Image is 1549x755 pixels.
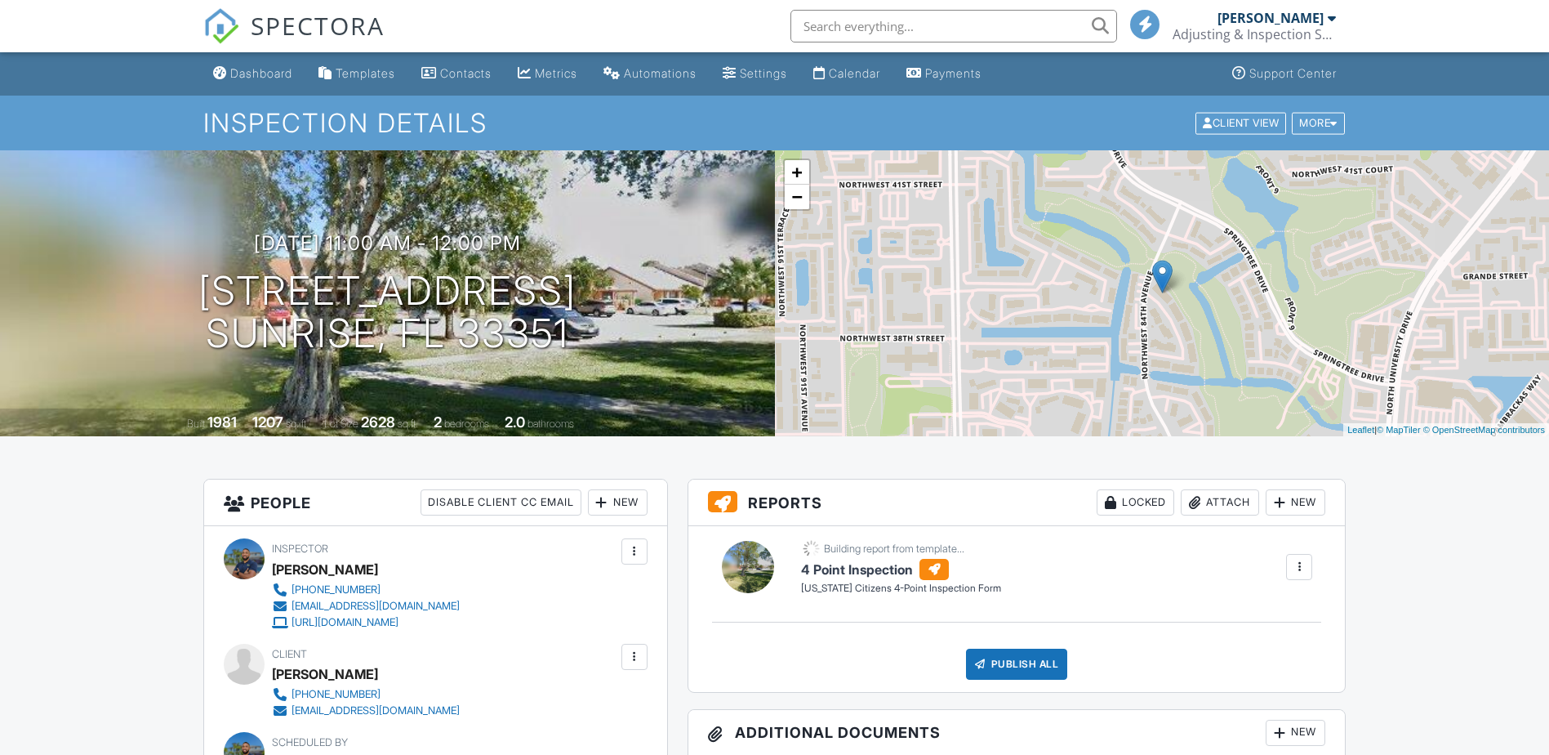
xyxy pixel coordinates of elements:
[312,59,402,89] a: Templates
[292,688,381,701] div: [PHONE_NUMBER]
[1097,489,1174,516] div: Locked
[272,543,328,555] span: Inspector
[505,413,525,431] div: 2.0
[785,185,809,209] a: Zoom out
[415,59,498,89] a: Contacts
[207,59,299,89] a: Dashboard
[252,413,283,431] div: 1207
[398,418,418,430] span: sq.ft.
[824,543,964,556] div: Building report from template...
[1347,425,1374,435] a: Leaflet
[1181,489,1259,516] div: Attach
[1173,26,1336,42] div: Adjusting & Inspection Services Inc.
[324,418,358,430] span: Lot Size
[272,703,460,719] a: [EMAIL_ADDRESS][DOMAIN_NAME]
[1217,10,1324,26] div: [PERSON_NAME]
[272,648,307,660] span: Client
[198,270,576,356] h1: [STREET_ADDRESS] Sunrise, FL 33351
[272,686,460,703] a: [PHONE_NUMBER]
[1377,425,1421,435] a: © MapTiler
[801,538,821,559] img: loading-93afd81d04378562ca97960a6d0abf470c8f8241ccf6a1b4da771bf876922d1b.gif
[624,66,697,80] div: Automations
[1266,489,1325,516] div: New
[254,232,521,254] h3: [DATE] 11:00 am - 12:00 pm
[230,66,292,80] div: Dashboard
[272,582,460,598] a: [PHONE_NUMBER]
[272,598,460,614] a: [EMAIL_ADDRESS][DOMAIN_NAME]
[336,66,395,80] div: Templates
[251,8,385,42] span: SPECTORA
[785,160,809,185] a: Zoom in
[527,418,574,430] span: bathrooms
[203,22,385,56] a: SPECTORA
[790,10,1117,42] input: Search everything...
[1266,720,1325,746] div: New
[421,489,581,516] div: Disable Client CC Email
[292,583,381,596] div: [PHONE_NUMBER]
[740,66,787,80] div: Settings
[807,59,887,89] a: Calendar
[1423,425,1545,435] a: © OpenStreetMap contributors
[203,8,239,44] img: The Best Home Inspection Software - Spectora
[801,559,1001,580] h6: 4 Point Inspection
[286,418,309,430] span: sq. ft.
[292,704,460,717] div: [EMAIL_ADDRESS][DOMAIN_NAME]
[1292,112,1345,134] div: More
[272,662,378,686] div: [PERSON_NAME]
[688,480,1346,526] h3: Reports
[292,616,398,629] div: [URL][DOMAIN_NAME]
[204,480,667,526] h3: People
[444,418,489,430] span: bedrooms
[272,614,460,631] a: [URL][DOMAIN_NAME]
[1194,116,1290,128] a: Client View
[511,59,584,89] a: Metrics
[900,59,988,89] a: Payments
[292,600,460,613] div: [EMAIL_ADDRESS][DOMAIN_NAME]
[716,59,794,89] a: Settings
[440,66,492,80] div: Contacts
[925,66,981,80] div: Payments
[1226,59,1343,89] a: Support Center
[361,413,395,431] div: 2628
[829,66,880,80] div: Calendar
[597,59,703,89] a: Automations (Basic)
[1195,112,1286,134] div: Client View
[203,109,1346,137] h1: Inspection Details
[535,66,577,80] div: Metrics
[187,418,205,430] span: Built
[207,413,237,431] div: 1981
[588,489,648,516] div: New
[966,649,1068,680] div: Publish All
[434,413,442,431] div: 2
[1249,66,1337,80] div: Support Center
[801,582,1001,596] div: [US_STATE] Citizens 4-Point Inspection Form
[1343,423,1549,437] div: |
[272,736,348,748] span: Scheduled By
[272,557,378,582] div: [PERSON_NAME]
